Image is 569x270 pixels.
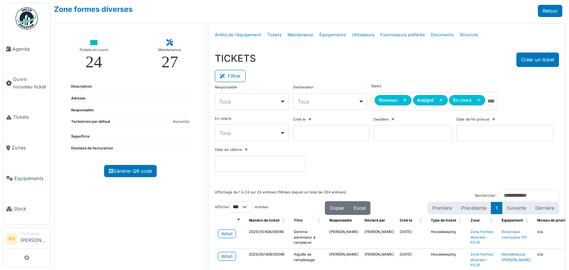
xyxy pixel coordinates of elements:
td: Gomme ascenseur à remplacer [291,226,326,249]
a: Utilisateurs [349,26,377,44]
a: Retour [538,5,562,17]
a: Zones [3,132,50,163]
dt: Technicien par défaut [71,119,110,128]
span: Créé le [400,218,412,222]
a: Zone formes diverses - FD.01 [470,252,493,267]
a: Maintenance [284,26,316,44]
span: Ouvrir nouveau ticket [13,76,47,90]
a: Ascenseur convoyeur FD [502,230,527,239]
a: RH Technicien[PERSON_NAME] [6,231,47,249]
a: Arrêts de l'équipement [212,26,264,44]
dt: Données de facturation [71,146,113,151]
input: Tous [487,96,494,107]
select: Afficherentrées [229,201,252,213]
dd: Aucun(e) [173,119,190,125]
dt: Superficie [71,134,90,139]
label: Date de clôture [215,147,242,153]
a: detail [218,252,236,261]
div: Tous [219,129,280,137]
label: Afficher entrées [215,201,268,213]
div: Maintenance [158,46,181,54]
li: RH [6,233,17,244]
span: Zone: Activate to sort [490,215,494,226]
nav: pagination [427,202,559,214]
label: Demandeur [293,85,314,90]
td: [DATE] [397,226,428,249]
span: Responsable [329,218,352,222]
a: Structure [457,26,481,44]
div: En cours [449,95,485,105]
div: Nouveau [375,95,412,105]
a: Ouvrir nouveau ticket [3,64,50,102]
div: 24 [86,54,102,70]
button: Copier [325,201,349,215]
div: Assigné [413,95,448,105]
div: Tous [219,98,280,105]
div: Tickets en cours [79,46,108,54]
div: Technicien [20,231,47,236]
a: Tickets [3,102,50,133]
a: Zone formes diverses [54,5,133,14]
label: Statut [371,84,381,89]
div: detail [221,230,233,237]
span: Titre: Activate to sort [317,215,322,226]
li: [PERSON_NAME] [20,231,47,247]
a: Remplisseuse [PERSON_NAME] [502,252,531,262]
span: Copier [330,205,345,211]
a: Générer QR code [104,165,157,177]
button: Créer un ticket [516,53,559,67]
span: Zone [470,218,480,222]
a: Agenda [3,34,50,64]
span: Équipements [14,175,47,182]
a: Équipements [3,163,50,194]
label: Responsable [215,85,237,90]
button: Filtrer [215,70,246,82]
button: Remove item: 'new' [400,98,409,103]
button: Remove item: 'assigned' [437,98,445,103]
span: Excel [354,205,366,211]
a: Zone formes diverses - FD.01 [470,230,493,244]
span: Agenda [12,45,47,53]
td: Housekeeping [428,226,467,249]
td: [PERSON_NAME] [362,226,397,249]
a: Maintenance 27 [152,34,187,76]
td: 2025/01/408/00046 [246,226,291,249]
dt: Adresse [71,96,86,101]
dt: Responsable [71,108,94,113]
label: Rechercher : [475,193,498,199]
a: Documents [428,26,457,44]
span: Équipement [502,218,523,222]
a: Tickets [264,26,284,44]
a: detail [218,229,236,238]
span: Type de ticket: Activate to sort [459,215,463,226]
button: 1 [491,202,502,214]
span: Numéro de ticket [249,218,280,222]
span: Stock [14,205,47,212]
td: [PERSON_NAME] [326,226,362,249]
span: Créé le: Activate to sort [419,215,423,226]
div: Tous [298,98,358,105]
label: Date de fin prévue [456,117,489,122]
span: Tickets [13,114,47,121]
label: Deadline [373,117,389,122]
a: Fournisseurs préférés [377,26,428,44]
a: Stock [3,194,50,225]
img: Badge_color-CXgf-gQk.svg [16,7,38,30]
span: Type de ticket [431,218,456,222]
span: Titre [294,218,303,222]
a: Équipements [316,26,349,44]
span: Numéro de ticket: Activate to sort [282,215,286,226]
button: Excel [349,201,370,215]
button: Remove item: 'ongoing' [474,98,483,103]
label: En retard [215,116,231,122]
a: Tickets en cours 24 [73,34,114,76]
span: Déclaré par [365,218,385,222]
label: Créé le [293,117,306,122]
span: Équipement: Activate to sort [525,215,530,226]
h3: TICKETS [215,53,256,64]
span: Zones [12,144,47,151]
div: Affichage de 1 à 24 sur 24 entrées (filtrées depuis un total de 324 entrées) [215,190,346,201]
dt: Description [71,84,92,90]
div: 27 [162,54,178,70]
span: Niveau de priorité [537,218,569,222]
